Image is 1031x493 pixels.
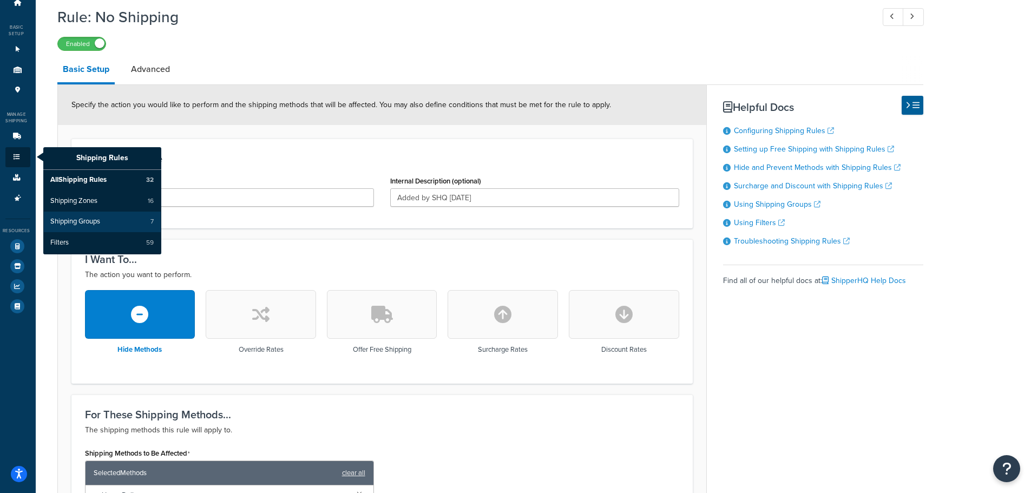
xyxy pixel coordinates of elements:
span: All Shipping Rules [50,175,107,185]
li: Test Your Rates [5,236,30,256]
a: Next Record [903,8,924,26]
span: Shipping Groups [50,217,100,227]
a: ShipperHQ Help Docs [822,275,906,286]
a: Basic Setup [57,56,115,84]
label: Enabled [58,37,106,50]
span: 59 [146,238,154,247]
span: Selected Methods [94,465,337,481]
h3: For These Shipping Methods... [85,409,679,420]
h3: Hide Methods [117,346,162,353]
label: Internal Description (optional) [390,177,481,185]
span: 7 [150,217,154,226]
h1: Rule: No Shipping [57,6,863,28]
a: Filters59 [43,233,161,253]
label: Shipping Methods to Be Affected [85,449,190,458]
h3: Helpful Docs [723,101,923,113]
span: Shipping Zones [50,196,97,206]
a: Hide and Prevent Methods with Shipping Rules [734,162,901,173]
li: Shipping Groups [43,212,161,232]
a: Previous Record [883,8,904,26]
span: Specify the action you would like to perform and the shipping methods that will be affected. You ... [71,99,611,110]
a: Shipping Zones16 [43,191,161,212]
h3: Discount Rates [601,346,647,353]
a: Using Shipping Groups [734,199,820,210]
h3: Override Rates [239,346,284,353]
h3: I Want To... [85,253,679,265]
button: Hide Help Docs [902,96,923,115]
a: Surcharge and Discount with Shipping Rules [734,180,892,192]
p: The action you want to perform. [85,268,679,281]
a: Configuring Shipping Rules [734,125,834,136]
li: Analytics [5,277,30,296]
a: Setting up Free Shipping with Shipping Rules [734,143,894,155]
a: AllShipping Rules32 [43,170,161,190]
li: Filters [43,233,161,253]
li: Boxes [5,168,30,188]
h3: Offer Free Shipping [353,346,411,353]
span: 32 [146,175,154,185]
span: 16 [148,196,154,206]
li: Websites [5,40,30,60]
div: Find all of our helpful docs at: [723,265,923,288]
p: The shipping methods this rule will apply to. [85,424,679,437]
h3: Name Your Rule [85,153,679,165]
h3: Surcharge Rates [478,346,528,353]
li: Marketplace [5,257,30,276]
a: Using Filters [734,217,785,228]
li: Shipping Rules [5,147,30,167]
a: Shipping Groups7 [43,212,161,232]
a: clear all [342,465,365,481]
a: Advanced [126,56,175,82]
li: Carriers [5,127,30,147]
li: Help Docs [5,297,30,316]
span: Filters [50,238,69,248]
a: Troubleshooting Shipping Rules [734,235,850,247]
button: Open Resource Center [993,455,1020,482]
p: Shipping Rules [43,147,161,170]
li: Origins [5,60,30,80]
li: Shipping Zones [43,191,161,212]
li: Advanced Features [5,188,30,208]
li: Pickup Locations [5,80,30,100]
